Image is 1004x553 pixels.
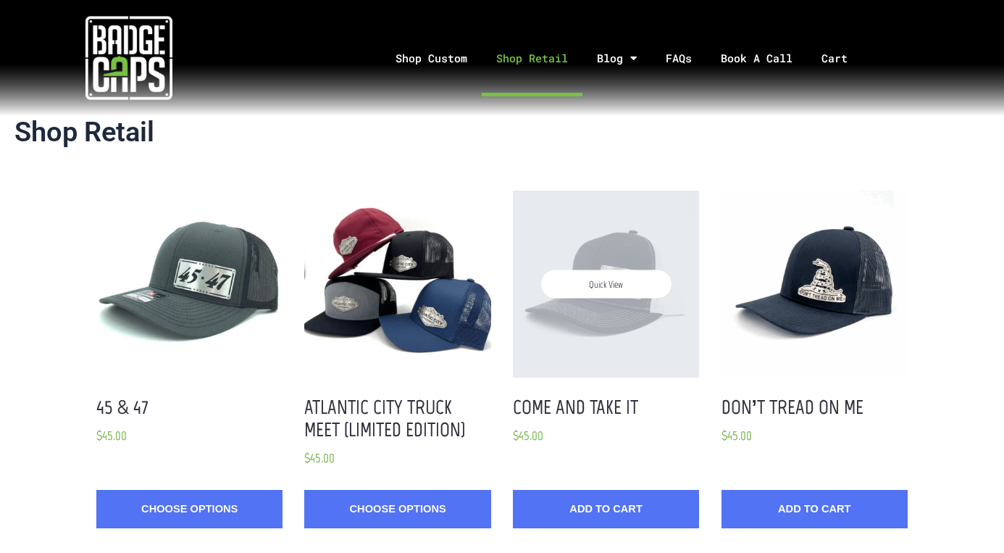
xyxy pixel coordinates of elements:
[14,116,990,149] h1: Shop Retail
[96,490,283,528] a: Choose Options
[721,395,864,419] a: Don’t Tread on Me
[381,20,482,96] a: Shop Custom
[482,20,582,96] a: Shop Retail
[651,20,706,96] a: FAQs
[513,490,699,528] button: Add to Cart
[304,191,490,377] button: Atlantic City Truck Meet Hat Options
[721,428,752,444] span: $45.00
[304,490,490,528] a: Choose Options
[513,395,638,419] a: Come and Take It
[96,395,148,419] a: 45 & 47
[513,191,699,377] button: Quick View
[258,20,1004,96] nav: Menu
[582,20,651,96] a: Blog
[304,450,335,466] span: $45.00
[96,428,127,444] span: $45.00
[807,20,880,96] a: Cart
[85,14,172,101] img: badgecaps white logo with green acccent
[706,20,807,96] a: Book A Call
[513,428,543,444] span: $45.00
[304,395,465,441] a: Atlantic City Truck Meet (Limited Edition)
[540,270,671,298] span: Quick View
[932,483,1004,553] iframe: Chat Widget
[721,490,908,528] button: Add to Cart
